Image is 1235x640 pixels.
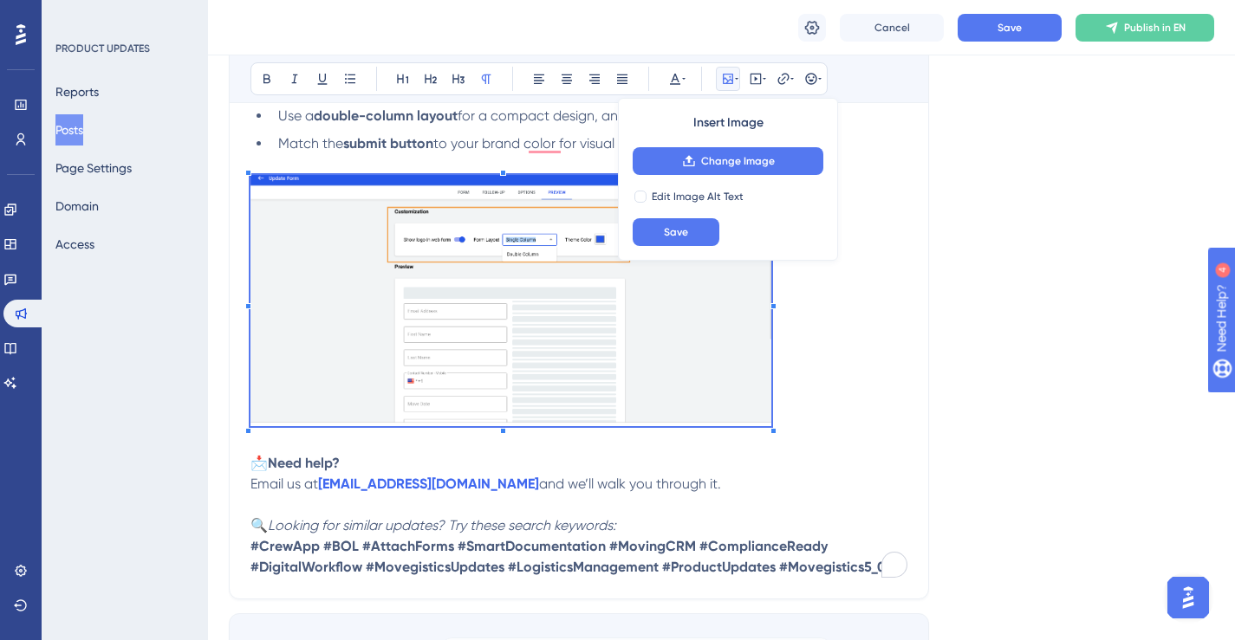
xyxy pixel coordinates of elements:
div: PRODUCT UPDATES [55,42,150,55]
span: Save [664,225,688,239]
span: for a compact design, and [458,107,627,124]
button: Publish in EN [1076,14,1214,42]
button: Change Image [633,147,823,175]
button: Page Settings [55,152,132,184]
button: Cancel [840,14,944,42]
span: Need Help? [41,4,108,25]
span: Edit Image Alt Text [652,190,744,204]
span: Match the [278,135,343,152]
button: Domain [55,191,99,222]
strong: #CrewApp #BOL #AttachForms #SmartDocumentation #MovingCRM #ComplianceReady #DigitalWorkflow #Move... [250,538,886,575]
button: Posts [55,114,83,145]
button: Save [958,14,1062,42]
span: Insert Image [693,113,764,133]
span: to your brand color for visual consistency. [433,135,695,152]
button: Reports [55,76,99,107]
span: Cancel [874,21,910,35]
span: 📩 [250,455,268,471]
button: Save [633,218,719,246]
a: [EMAIL_ADDRESS][DOMAIN_NAME] [318,475,539,492]
span: 🔍 [250,517,268,533]
button: Access [55,229,94,260]
strong: double-column layout [314,107,458,124]
strong: submit button [343,135,433,152]
iframe: UserGuiding AI Assistant Launcher [1162,572,1214,624]
em: Looking for similar updates? Try these search keywords: [268,517,616,533]
div: 4 [120,9,126,23]
span: Change Image [701,154,775,168]
span: and we’ll walk you through it. [539,475,721,492]
span: Publish in EN [1124,21,1186,35]
span: Email us at [250,475,318,492]
span: Use a [278,107,314,124]
strong: Need help? [268,455,340,471]
span: Save [998,21,1022,35]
